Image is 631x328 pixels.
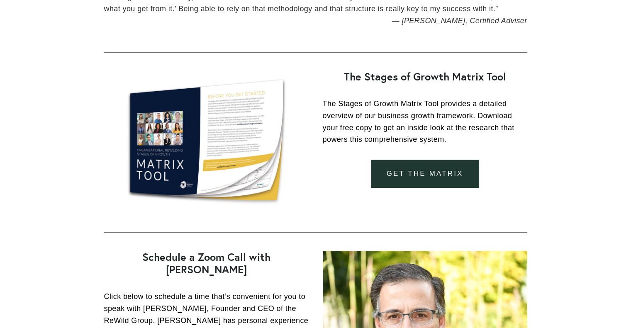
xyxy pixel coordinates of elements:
[142,250,273,276] strong: Schedule a Zoom Call with [PERSON_NAME]
[371,160,479,187] a: get the matrix
[344,70,506,83] strong: The Stages of Growth Matrix Tool
[495,5,498,13] span: ”
[104,15,527,27] figcaption: — [PERSON_NAME], Certified Adviser
[323,98,527,146] p: The Stages of Growth Matrix Tool provides a detailed overview of our business growth framework. D...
